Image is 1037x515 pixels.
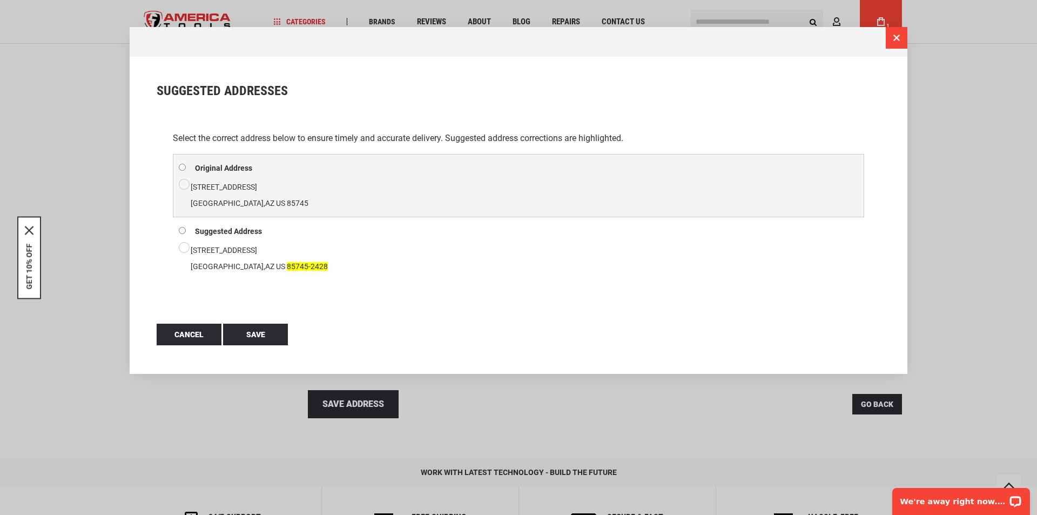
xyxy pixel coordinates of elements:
span: Save [246,330,265,339]
button: Cancel [157,324,221,345]
span: US [276,262,285,271]
button: Close [25,226,33,235]
span: Cancel [174,330,204,339]
b: Original Address [195,164,252,172]
div: , [179,179,858,211]
span: US [276,199,285,208]
span: [STREET_ADDRESS] [191,246,257,255]
span: 85745-2428 [287,262,328,271]
span: [GEOGRAPHIC_DATA] [191,262,264,271]
iframe: LiveChat chat widget [885,481,1037,515]
span: AZ [265,199,274,208]
span: AZ [265,262,274,271]
div: , [179,242,858,275]
button: Save [223,324,288,345]
b: Suggested Address [195,227,262,236]
span: Suggested Addresses [157,83,288,98]
p: Select the correct address below to ensure timely and accurate delivery. Suggested address correc... [173,131,864,145]
span: [STREET_ADDRESS] [191,183,257,191]
svg: close icon [25,226,33,235]
span: 85745 [287,199,308,208]
button: GET 10% OFF [25,243,33,289]
span: [GEOGRAPHIC_DATA] [191,199,264,208]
